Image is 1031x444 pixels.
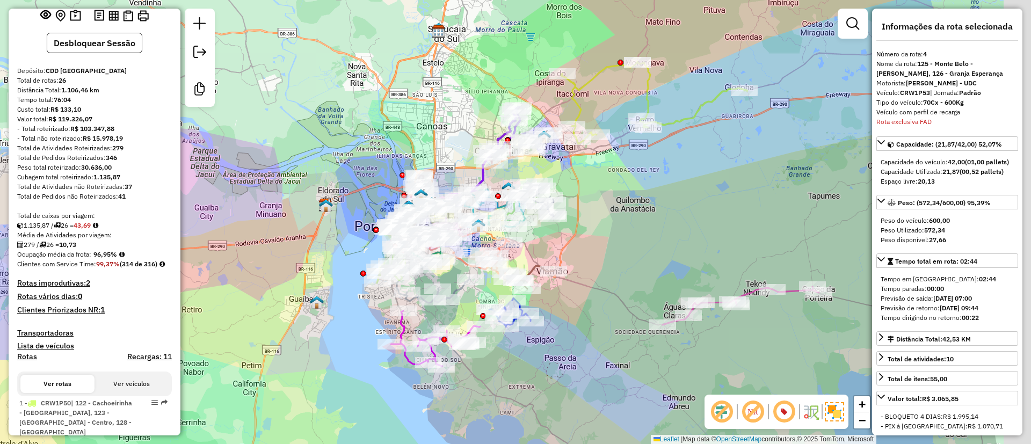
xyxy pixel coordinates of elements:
img: 701 UDC Full Norte [414,188,428,202]
div: - Total roteirizado: [17,124,172,134]
div: Valor total: [888,394,959,404]
button: Visualizar relatório de Roteirização [106,8,121,23]
a: Peso: (572,34/600,00) 95,39% [876,195,1018,209]
div: Capacidade do veículo: [881,157,1014,167]
strong: [DATE] 07:00 [933,294,972,302]
strong: 27,66 [929,236,946,244]
div: Tempo total: [17,95,172,105]
strong: 30.636,00 [81,163,112,171]
img: Fluxo de ruas [802,403,819,420]
button: Exibir sessão original [38,7,53,24]
div: Peso disponível: [881,235,1014,245]
div: Total de itens: [888,374,947,384]
div: Previsão de retorno: [881,303,1014,313]
img: FAD CDD Eldorado [319,199,333,213]
div: 279 / 26 = [17,240,172,250]
a: Exibir filtros [842,13,863,34]
strong: 1 [100,305,105,315]
strong: (01,00 pallets) [965,158,1009,166]
strong: 10 [946,355,954,363]
strong: 572,34 [924,226,945,234]
a: Distância Total:42,53 KM [876,331,1018,346]
img: CDD Sapucaia [432,25,446,39]
em: Rota exportada [161,399,168,406]
div: Veículo: [876,88,1018,98]
span: Exibir número da rota [771,399,797,425]
strong: 02:44 [979,275,996,283]
img: 2453 - Warecloud Vera Cruz [537,130,551,144]
div: Depósito: [17,66,172,76]
button: Ver rotas [20,375,95,393]
i: Total de rotas [54,222,61,229]
span: + [859,397,866,411]
div: Capacidade: (21,87/42,00) 52,07% [876,153,1018,191]
strong: 21,87 [942,168,960,176]
div: Total de Pedidos não Roteirizados: [17,192,172,201]
button: Centralizar mapa no depósito ou ponto de apoio [53,8,68,24]
button: Imprimir Rotas [135,8,151,24]
a: Leaflet [654,435,679,443]
h4: Transportadoras [17,329,172,338]
strong: 70Cx - 600Kg [923,98,964,106]
i: Total de rotas [39,242,46,248]
div: Capacidade Utilizada: [881,167,1014,177]
div: Rota exclusiva FAD [876,117,1018,127]
span: | 122 - Cachoeirinha - [GEOGRAPHIC_DATA], 123 - [GEOGRAPHIC_DATA] - Centro, 128 - [GEOGRAPHIC_DATA] [19,399,132,436]
img: 712 UDC Light Floresta [471,219,485,232]
strong: 4 [923,50,927,58]
a: Tempo total em rota: 02:44 [876,253,1018,268]
i: Total de Atividades [17,242,24,248]
strong: 0 [78,292,82,301]
div: Total de rotas: [17,76,172,85]
strong: R$ 103.347,88 [70,125,114,133]
span: 42,53 KM [942,335,971,343]
a: OpenStreetMap [716,435,762,443]
span: | [681,435,683,443]
div: Peso: (572,34/600,00) 95,39% [876,212,1018,249]
div: Média de Atividades por viagem: [17,230,172,240]
strong: R$ 3.065,85 [922,395,959,403]
span: Peso do veículo: [881,216,950,224]
strong: 00:22 [962,314,979,322]
div: Número da rota: [876,49,1018,59]
div: Total de Atividades não Roteirizadas: [17,182,172,192]
a: Valor total:R$ 3.065,85 [876,391,1018,405]
div: Valor total: [17,114,172,124]
strong: 55,00 [930,375,947,383]
a: Rotas [17,352,37,361]
img: Warecloud Floresta [425,196,439,210]
button: Desbloquear Sessão [47,33,142,53]
strong: 346 [106,154,117,162]
button: Painel de Sugestão [68,8,83,24]
div: - PIX à [GEOGRAPHIC_DATA]: [881,421,1014,431]
strong: R$ 15.978,19 [83,134,123,142]
strong: 76:04 [54,96,71,104]
div: Espaço livre: [881,177,1014,186]
strong: 43,69 [74,221,91,229]
div: Total de caixas por viagem: [17,211,172,221]
a: Total de itens:55,00 [876,371,1018,385]
h4: Informações da rota selecionada [876,21,1018,32]
a: Criar modelo [189,78,210,103]
strong: 96,95% [93,250,117,258]
a: Total de atividades:10 [876,351,1018,366]
i: Meta Caixas/viagem: 242,33 Diferença: -198,64 [93,222,98,229]
div: Distância Total: [17,85,172,95]
img: SAPUCAIA DO SUL [432,22,446,36]
div: - Total não roteirizado: [17,134,172,143]
div: Tipo do veículo: [876,98,1018,107]
span: 1 - [19,399,132,436]
strong: 26 [59,76,66,84]
strong: 125 - Monte Belo - [PERSON_NAME], 126 - Granja Esperança [876,60,1003,77]
div: Veículo com perfil de recarga [876,107,1018,117]
em: Média calculada utilizando a maior ocupação (%Peso ou %Cubagem) de cada rota da sessão. Rotas cro... [119,251,125,258]
div: Tempo em [GEOGRAPHIC_DATA]: [881,274,1014,284]
em: Opções [151,399,158,406]
strong: 20,13 [918,177,935,185]
span: CRW1P50 [41,399,71,407]
span: R$ 1.070,71 [968,422,1003,430]
img: Guaíba [310,295,324,309]
div: Tempo paradas: [881,284,1014,294]
span: Peso: (572,34/600,00) 95,39% [898,199,991,207]
div: Map data © contributors,© 2025 TomTom, Microsoft [651,435,876,444]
